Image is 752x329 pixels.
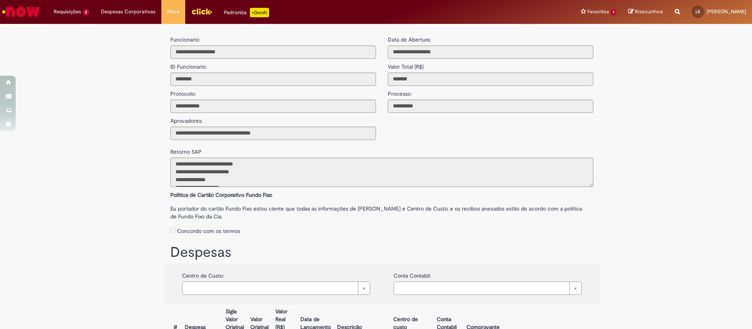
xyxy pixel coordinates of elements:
[170,144,202,156] label: Retorno SAP
[170,113,202,125] label: Aprovadores:
[182,268,224,280] label: Centro de Custo:
[696,9,700,14] span: LE
[170,245,593,260] h1: Despesas
[635,8,663,15] span: Rascunhos
[388,86,412,98] label: Processo:
[170,86,196,98] label: Protocolo:
[182,282,370,295] a: Limpar campo {0}
[224,8,269,17] div: Padroniza
[628,8,663,16] a: Rascunhos
[388,36,431,44] label: Data de Abertura:
[1,4,41,20] img: ServiceNow
[177,227,240,235] label: Concordo com os termos
[170,201,593,220] label: Eu portador do cartão Fundo Fixo estou ciente que todas as informações de [PERSON_NAME] e Centro ...
[394,268,431,280] label: Conta Contabil:
[707,8,746,15] span: [PERSON_NAME]
[167,8,179,16] span: More
[394,282,582,295] a: Limpar campo {0}
[388,59,424,71] label: Valor Total (R$)
[170,36,200,44] label: Funcionario:
[611,9,616,16] span: 1
[587,8,609,16] span: Favoritos
[170,59,207,71] label: ID Funcionario:
[170,191,272,198] b: Política de Cartão Corporativo Fundo Fixo
[101,8,155,16] span: Despesas Corporativas
[250,8,269,17] p: +GenAi
[54,8,81,16] span: Requisições
[83,9,89,16] span: 2
[191,5,212,17] img: click_logo_yellow_360x200.png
